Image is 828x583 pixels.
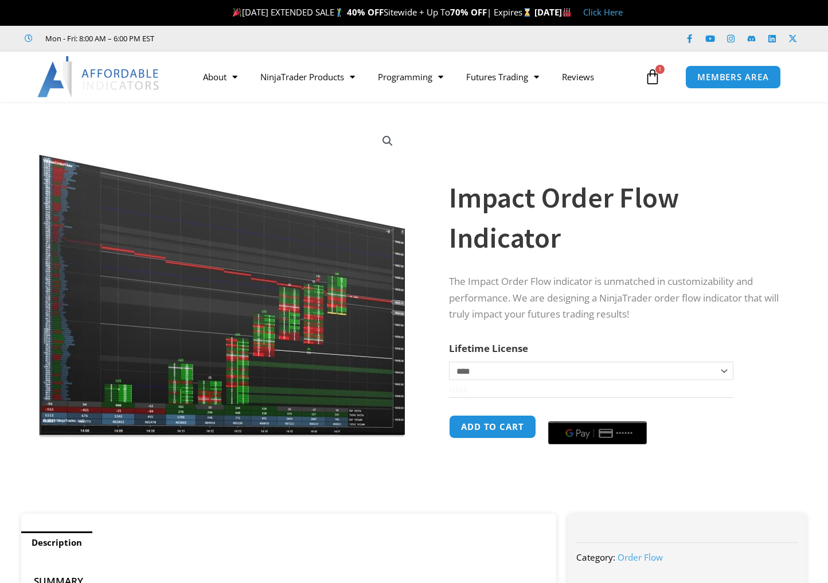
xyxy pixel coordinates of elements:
a: MEMBERS AREA [685,65,781,89]
a: Description [21,531,92,554]
strong: 40% OFF [347,6,384,18]
a: View full-screen image gallery [377,131,398,151]
a: Click Here [583,6,623,18]
strong: [DATE] [534,6,572,18]
a: 1 [627,60,678,93]
a: Futures Trading [455,64,550,90]
a: NinjaTrader Products [249,64,366,90]
img: 🎉 [233,8,241,17]
h1: Impact Order Flow Indicator [449,178,784,258]
strong: 70% OFF [450,6,487,18]
a: Reviews [550,64,606,90]
text: •••••• [616,429,633,437]
span: [DATE] EXTENDED SALE Sitewide + Up To | Expires [230,6,534,18]
img: LogoAI | Affordable Indicators – NinjaTrader [37,56,161,97]
img: ⌛ [523,8,532,17]
span: Mon - Fri: 8:00 AM – 6:00 PM EST [42,32,154,45]
iframe: Secure payment input frame [546,413,649,414]
a: Order Flow [618,551,663,563]
a: Clear options [449,386,467,394]
span: Category: [576,551,615,563]
img: 🏌️‍♂️ [335,8,343,17]
nav: Menu [192,64,642,90]
img: 🏭 [563,8,571,17]
iframe: Customer reviews powered by Trustpilot [170,33,342,44]
img: OrderFlow 2 [38,122,407,439]
a: Programming [366,64,455,90]
p: The Impact Order Flow indicator is unmatched in customizability and performance. We are designing... [449,273,784,323]
span: MEMBERS AREA [697,73,769,81]
span: 1 [655,65,665,74]
button: Buy with GPay [548,421,647,444]
button: Add to cart [449,415,536,439]
a: About [192,64,249,90]
label: Lifetime License [449,342,528,355]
